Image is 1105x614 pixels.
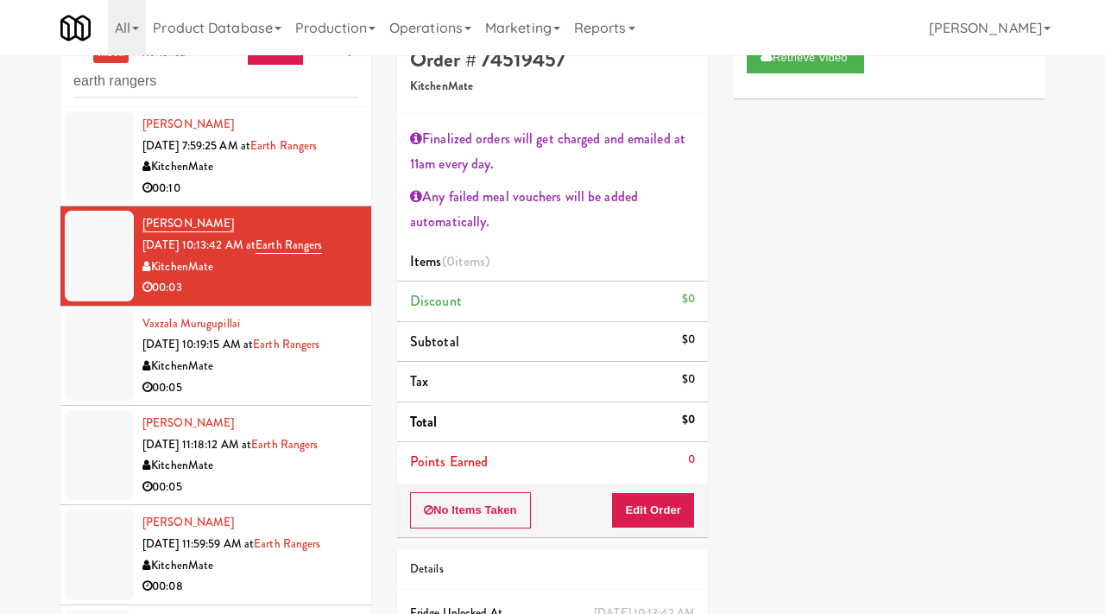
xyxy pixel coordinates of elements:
[142,555,358,577] div: KitchenMate
[142,576,358,598] div: 00:08
[410,184,695,235] div: Any failed meal vouchers will be added automatically.
[410,559,695,580] div: Details
[682,288,695,310] div: $0
[60,107,371,206] li: [PERSON_NAME][DATE] 7:59:25 AM atEarth RangersKitchenMate00:10
[682,329,695,351] div: $0
[410,332,459,351] span: Subtotal
[142,436,251,453] span: [DATE] 11:18:12 AM at
[455,251,486,271] ng-pluralize: items
[410,492,531,529] button: No Items Taken
[410,452,488,472] span: Points Earned
[142,116,234,132] a: [PERSON_NAME]
[142,156,358,178] div: KitchenMate
[254,535,320,552] a: Earth Rangers
[688,449,695,471] div: 0
[682,369,695,390] div: $0
[142,277,358,299] div: 00:03
[410,48,695,71] h4: Order # 74519457
[611,492,695,529] button: Edit Order
[256,237,322,254] a: Earth Rangers
[142,178,358,199] div: 00:10
[410,126,695,177] div: Finalized orders will get charged and emailed at 11am every day.
[142,237,256,253] span: [DATE] 10:13:42 AM at
[142,215,234,232] a: [PERSON_NAME]
[410,291,462,311] span: Discount
[142,315,240,332] a: Vaxzala Murugupillai
[142,535,254,552] span: [DATE] 11:59:59 AM at
[142,137,250,154] span: [DATE] 7:59:25 AM at
[410,412,438,432] span: Total
[747,42,864,73] button: Retrieve Video
[442,251,490,271] span: (0 )
[142,377,358,399] div: 00:05
[142,477,358,498] div: 00:05
[251,436,318,453] a: Earth Rangers
[73,66,358,98] input: Search vision orders
[410,80,695,93] h5: KitchenMate
[142,356,358,377] div: KitchenMate
[60,505,371,605] li: [PERSON_NAME][DATE] 11:59:59 AM atEarth RangersKitchenMate00:08
[142,455,358,477] div: KitchenMate
[682,409,695,431] div: $0
[60,206,371,306] li: [PERSON_NAME][DATE] 10:13:42 AM atEarth RangersKitchenMate00:03
[410,251,489,271] span: Items
[253,336,319,352] a: Earth Rangers
[60,406,371,505] li: [PERSON_NAME][DATE] 11:18:12 AM atEarth RangersKitchenMate00:05
[142,336,253,352] span: [DATE] 10:19:15 AM at
[60,13,91,43] img: Micromart
[142,514,234,530] a: [PERSON_NAME]
[142,256,358,278] div: KitchenMate
[60,307,371,406] li: Vaxzala Murugupillai[DATE] 10:19:15 AM atEarth RangersKitchenMate00:05
[410,371,428,391] span: Tax
[250,137,317,154] a: Earth Rangers
[142,415,234,431] a: [PERSON_NAME]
